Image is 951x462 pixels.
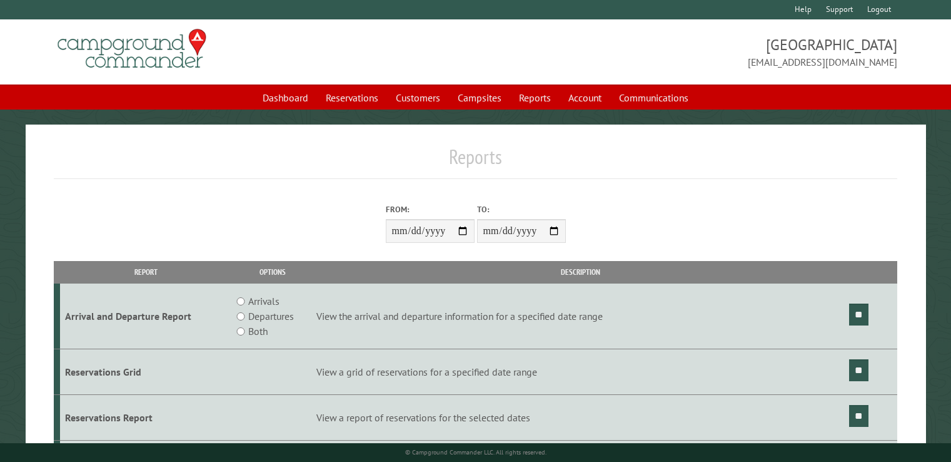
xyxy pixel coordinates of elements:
a: Customers [388,86,448,110]
label: To: [477,203,566,215]
a: Communications [611,86,696,110]
label: From: [386,203,475,215]
td: View a report of reservations for the selected dates [314,394,847,440]
label: Departures [248,309,294,324]
td: Reservations Grid [60,349,231,395]
small: © Campground Commander LLC. All rights reserved. [405,448,546,456]
th: Options [231,261,314,283]
th: Description [314,261,847,283]
a: Campsites [450,86,509,110]
td: Reservations Report [60,394,231,440]
a: Reservations [318,86,386,110]
span: [GEOGRAPHIC_DATA] [EMAIL_ADDRESS][DOMAIN_NAME] [476,34,897,69]
h1: Reports [54,145,897,179]
label: Arrivals [248,294,279,309]
a: Dashboard [255,86,316,110]
th: Report [60,261,231,283]
label: Both [248,324,268,339]
a: Reports [511,86,558,110]
a: Account [561,86,609,110]
td: View the arrival and departure information for a specified date range [314,284,847,349]
img: Campground Commander [54,24,210,73]
td: View a grid of reservations for a specified date range [314,349,847,395]
td: Arrival and Departure Report [60,284,231,349]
